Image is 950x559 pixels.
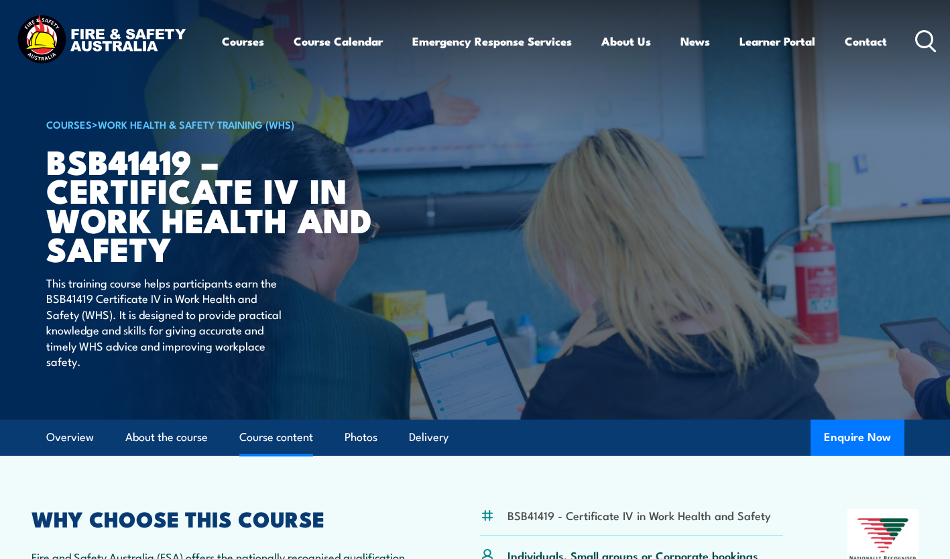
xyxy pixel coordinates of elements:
h1: BSB41419 – Certificate IV in Work Health and Safety [46,146,377,262]
a: News [680,23,710,59]
a: Overview [46,420,94,455]
p: This training course helps participants earn the BSB41419 Certificate IV in Work Health and Safet... [46,275,291,369]
h2: WHY CHOOSE THIS COURSE [32,509,416,527]
a: About the course [125,420,208,455]
li: BSB41419 - Certificate IV in Work Health and Safety [508,507,771,523]
a: Emergency Response Services [412,23,572,59]
a: About Us [601,23,651,59]
a: Courses [222,23,264,59]
a: COURSES [46,117,92,131]
button: Enquire Now [811,420,904,456]
a: Learner Portal [739,23,815,59]
h6: > [46,116,377,132]
a: Photos [345,420,377,455]
a: Course Calendar [294,23,383,59]
a: Course content [239,420,313,455]
a: Delivery [409,420,449,455]
a: Contact [845,23,887,59]
a: Work Health & Safety Training (WHS) [98,117,294,131]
